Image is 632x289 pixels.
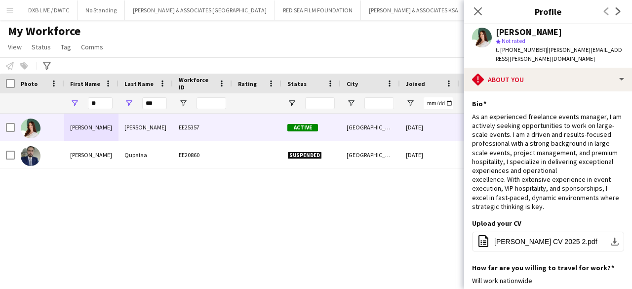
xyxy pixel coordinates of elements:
[406,80,425,87] span: Joined
[464,5,632,18] h3: Profile
[81,42,103,51] span: Comms
[28,41,55,53] a: Status
[406,99,415,108] button: Open Filter Menu
[472,99,486,108] h3: Bio
[173,114,232,141] div: EE25357
[364,97,394,109] input: City Filter Input
[305,97,335,109] input: Status Filter Input
[57,41,75,53] a: Tag
[21,146,40,166] img: Samer Qupaiaa
[77,41,107,53] a: Comms
[472,276,624,285] div: Will work nationwide
[361,0,467,20] button: [PERSON_NAME] & ASSOCIATES KSA
[347,80,358,87] span: City
[142,97,167,109] input: Last Name Filter Input
[61,42,71,51] span: Tag
[20,0,78,20] button: DXB LIVE / DWTC
[287,80,307,87] span: Status
[197,97,226,109] input: Workforce ID Filter Input
[275,0,361,20] button: RED SEA FILM FOUNDATION
[118,141,173,168] div: Qupaiaa
[125,0,275,20] button: [PERSON_NAME] & ASSOCIATES [GEOGRAPHIC_DATA]
[347,99,355,108] button: Open Filter Menu
[124,80,154,87] span: Last Name
[4,41,26,53] a: View
[496,28,562,37] div: [PERSON_NAME]
[472,112,624,211] div: As an experienced freelance events manager, I am actively seeking opportunities to work on large-...
[41,60,53,72] app-action-btn: Advanced filters
[238,80,257,87] span: Rating
[179,99,188,108] button: Open Filter Menu
[341,114,400,141] div: [GEOGRAPHIC_DATA]
[502,37,525,44] span: Not rated
[472,219,521,228] h3: Upload your CV
[70,99,79,108] button: Open Filter Menu
[496,46,622,62] span: | [PERSON_NAME][EMAIL_ADDRESS][PERSON_NAME][DOMAIN_NAME]
[424,97,453,109] input: Joined Filter Input
[8,24,80,39] span: My Workforce
[32,42,51,51] span: Status
[21,119,40,138] img: Amanda Paige
[494,238,597,246] span: [PERSON_NAME] CV 2025 2.pdf
[78,0,125,20] button: No Standing
[173,141,232,168] div: EE20860
[179,76,214,91] span: Workforce ID
[118,114,173,141] div: [PERSON_NAME]
[496,46,547,53] span: t. [PHONE_NUMBER]
[400,141,459,168] div: [DATE]
[472,232,624,251] button: [PERSON_NAME] CV 2025 2.pdf
[287,124,318,131] span: Active
[472,263,614,272] h3: How far are you willing to travel for work?
[21,80,38,87] span: Photo
[400,114,459,141] div: [DATE]
[70,80,100,87] span: First Name
[124,99,133,108] button: Open Filter Menu
[287,152,322,159] span: Suspended
[464,68,632,91] div: About you
[341,141,400,168] div: [GEOGRAPHIC_DATA]
[64,114,118,141] div: [PERSON_NAME]
[88,97,113,109] input: First Name Filter Input
[8,42,22,51] span: View
[287,99,296,108] button: Open Filter Menu
[64,141,118,168] div: [PERSON_NAME]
